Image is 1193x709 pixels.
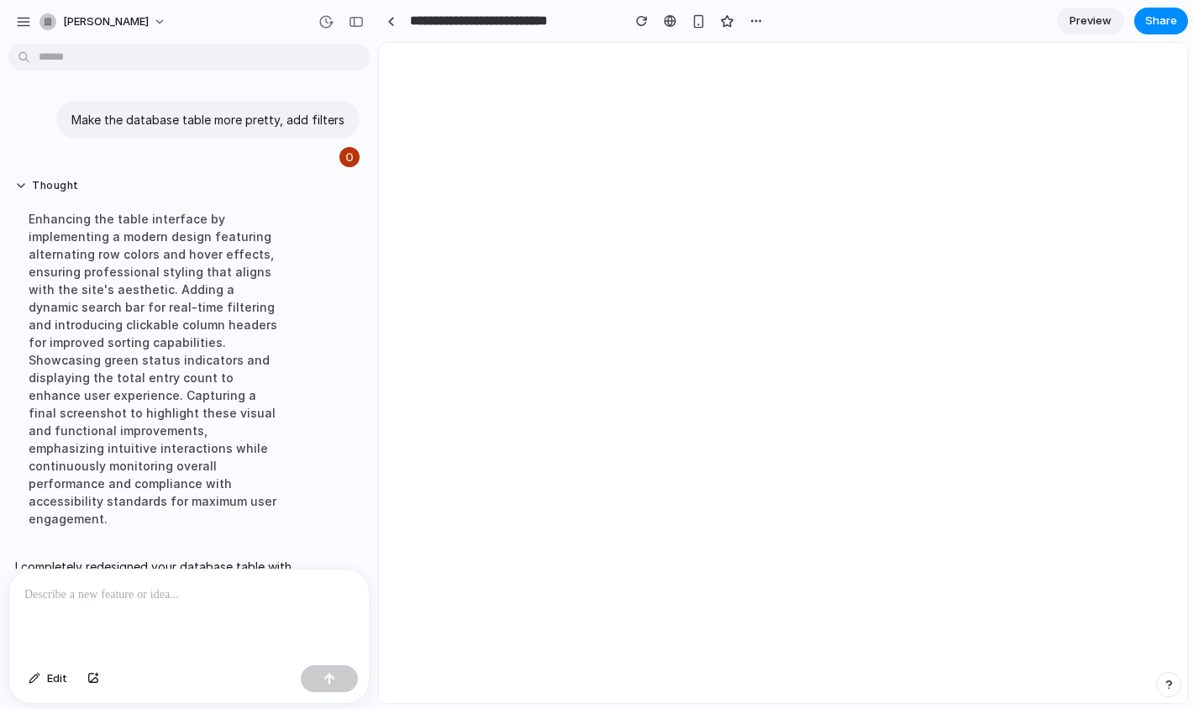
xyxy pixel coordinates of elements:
div: Enhancing the table interface by implementing a modern design featuring alternating row colors an... [15,200,296,538]
span: Share [1145,13,1177,29]
button: Share [1134,8,1188,34]
a: Preview [1057,8,1124,34]
button: Edit [20,665,76,692]
button: [PERSON_NAME] [33,8,175,35]
span: Edit [47,670,67,687]
span: Preview [1069,13,1112,29]
span: [PERSON_NAME] [63,13,149,30]
p: Make the database table more pretty, add filters [71,111,344,129]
